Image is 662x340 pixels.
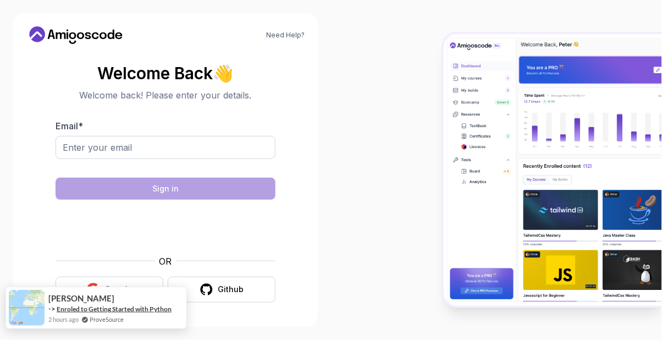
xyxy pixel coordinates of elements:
[90,315,124,324] a: ProveSource
[9,290,45,326] img: provesource social proof notification image
[152,183,179,194] div: Sign in
[218,284,244,295] div: Github
[104,284,133,295] div: Google
[159,255,172,268] p: OR
[56,120,83,131] label: Email *
[168,277,275,303] button: Github
[57,304,172,314] a: Enroled to Getting Started with Python
[82,206,249,248] iframe: Widget containing checkbox for hCaptcha security challenge
[48,304,56,313] span: ->
[56,136,275,159] input: Enter your email
[26,26,125,44] a: Home link
[48,294,114,303] span: [PERSON_NAME]
[48,315,79,324] span: 2 hours ago
[56,64,275,82] h2: Welcome Back
[56,89,275,102] p: Welcome back! Please enter your details.
[266,31,305,40] a: Need Help?
[56,178,275,200] button: Sign in
[213,64,234,82] span: 👋
[56,277,163,303] button: Google
[444,34,662,306] img: Amigoscode Dashboard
